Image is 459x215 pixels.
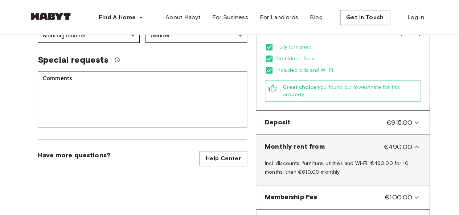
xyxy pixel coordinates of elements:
[114,57,120,63] svg: We'll do our best to accommodate your request, but please note we can't guarantee it will be poss...
[402,10,430,25] a: Log in
[276,55,421,62] span: No hidden fees
[29,13,73,20] img: Habyt
[259,113,427,132] div: Deposit€915.00
[254,10,304,25] a: For Landlords
[38,54,108,65] span: Special requests
[160,10,206,25] a: About Habyt
[260,13,298,22] span: For Landlords
[259,138,427,156] div: Monthly rent from€490.00
[265,160,408,175] span: Incl. discounts, furniture, utilities and Wi-Fi. €490.00 for 10 months, then €610.00 monthly
[346,13,384,22] span: Get in Touch
[206,10,254,25] a: For Business
[38,151,110,160] span: Have more questions?
[259,188,427,206] div: Membership Fee€100.00
[165,13,201,22] span: About Habyt
[385,193,412,202] span: €100.00
[283,84,318,90] b: Great choice!
[265,193,317,202] span: Membership Fee
[304,10,328,25] a: Blog
[276,67,421,74] span: Included bills and Wi-Fi
[265,118,290,127] span: Deposit
[93,10,149,25] button: Find A Home
[200,151,247,166] a: Help Center
[407,13,424,22] span: Log in
[99,13,136,22] span: Find A Home
[265,142,325,152] span: Monthly rent from
[386,118,412,127] span: €915.00
[310,13,323,22] span: Blog
[38,71,247,127] div: Comments
[283,84,418,98] span: you found our lowest rate for this property
[276,44,421,51] span: Fully furnished
[212,13,248,22] span: For Business
[340,10,390,25] button: Get in Touch
[384,142,412,152] span: €490.00
[206,154,241,163] span: Help Center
